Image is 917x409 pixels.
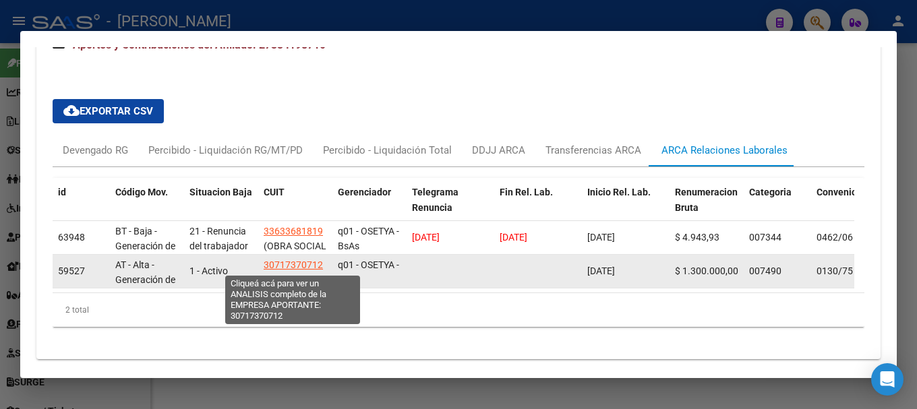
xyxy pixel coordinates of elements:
span: Exportar CSV [63,105,153,117]
span: $ 4.943,93 [675,232,719,243]
datatable-header-cell: Renumeracion Bruta [670,178,744,237]
span: $ 1.300.000,00 [675,265,738,276]
span: 007344 [749,232,781,243]
span: BT - Baja - Generación de Clave [115,226,175,268]
div: Transferencias ARCA [545,143,641,158]
span: (SAAS SAU) [264,274,313,285]
div: ARCA Relaciones Laborales [661,143,788,158]
div: Open Intercom Messenger [871,363,904,396]
span: 33633681819 [264,226,323,237]
div: Devengado RG [63,143,128,158]
span: Categoria [749,187,792,197]
span: Telegrama Renuncia [412,187,459,213]
div: DDJJ ARCA [472,143,525,158]
datatable-header-cell: id [53,178,110,237]
span: [DATE] [587,265,615,276]
span: q01 - OSETYA - BsAs [338,226,399,252]
mat-icon: cloud_download [63,102,80,119]
span: 59527 [58,265,85,276]
span: (OBRA SOCIAL DE EMPLEADOS TEXTILES Y AFINES) [264,241,326,313]
span: Gerenciador [338,187,391,197]
span: CUIT [264,187,285,197]
span: AT - Alta - Generación de clave [115,259,175,301]
datatable-header-cell: Categoria [744,178,811,237]
span: [DATE] [587,232,615,243]
datatable-header-cell: Convenio [811,178,879,237]
span: Situacion Baja [189,187,252,197]
div: Percibido - Liquidación Total [323,143,452,158]
div: 2 total [53,293,864,327]
span: Fin Rel. Lab. [500,187,553,197]
span: id [58,187,66,197]
button: Exportar CSV [53,99,164,123]
datatable-header-cell: Código Mov. [110,178,184,237]
span: 21 - Renuncia del trabajador / ART.240 - LCT / ART.64 Inc.a) L22248 y otras [189,226,248,313]
span: 0130/75 [817,265,853,276]
span: 63948 [58,232,85,243]
span: [DATE] [500,232,527,243]
div: Aportes y Contribuciones del Afiliado: 27334198710 [36,67,881,359]
datatable-header-cell: Fin Rel. Lab. [494,178,582,237]
span: 1 - Activo [189,265,228,276]
datatable-header-cell: Gerenciador [332,178,407,237]
span: Inicio Rel. Lab. [587,187,651,197]
span: [DATE] [412,232,440,243]
datatable-header-cell: CUIT [258,178,332,237]
span: 0462/06 [817,232,853,243]
div: Percibido - Liquidación RG/MT/PD [148,143,303,158]
span: Renumeracion Bruta [675,187,738,213]
datatable-header-cell: Situacion Baja [184,178,258,237]
span: Convenio [817,187,857,197]
span: Código Mov. [115,187,168,197]
datatable-header-cell: Telegrama Renuncia [407,178,494,237]
span: 007490 [749,265,781,276]
span: q01 - OSETYA - BsAs [338,259,399,286]
datatable-header-cell: Inicio Rel. Lab. [582,178,670,237]
span: 30717370712 [264,259,323,270]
